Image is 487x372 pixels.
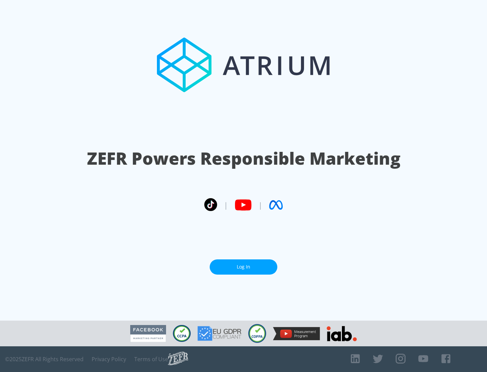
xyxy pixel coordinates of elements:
img: IAB [327,326,357,341]
h1: ZEFR Powers Responsible Marketing [87,147,400,170]
img: COPPA Compliant [248,324,266,343]
a: Log In [210,259,277,275]
img: CCPA Compliant [173,325,191,342]
span: | [258,200,262,210]
img: GDPR Compliant [198,326,241,341]
a: Privacy Policy [92,356,126,363]
span: © 2025 ZEFR All Rights Reserved [5,356,84,363]
img: Facebook Marketing Partner [130,325,166,342]
img: YouTube Measurement Program [273,327,320,340]
a: Terms of Use [134,356,168,363]
span: | [224,200,228,210]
